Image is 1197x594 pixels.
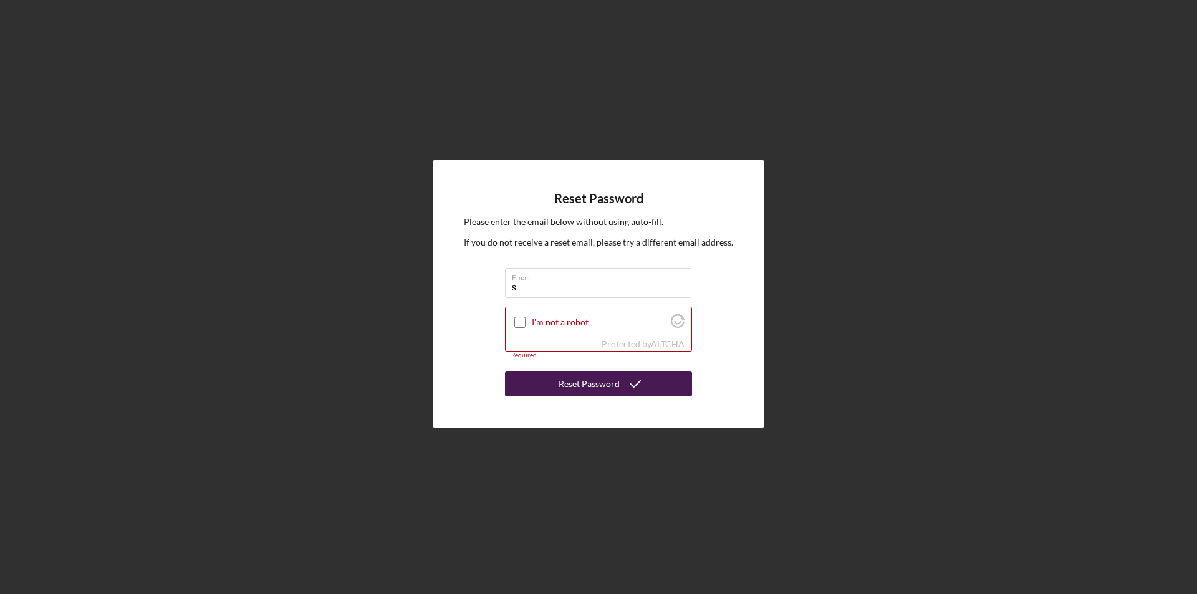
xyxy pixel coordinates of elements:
[559,371,620,396] div: Reset Password
[671,319,685,330] a: Visit Altcha.org
[532,317,667,327] label: I'm not a robot
[464,236,733,249] p: If you do not receive a reset email, please try a different email address.
[602,339,685,349] div: Protected by
[512,269,691,282] label: Email
[464,215,733,229] p: Please enter the email below without using auto-fill.
[554,191,643,206] h4: Reset Password
[505,352,692,359] div: Required
[505,371,692,396] button: Reset Password
[651,338,685,349] a: Visit Altcha.org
